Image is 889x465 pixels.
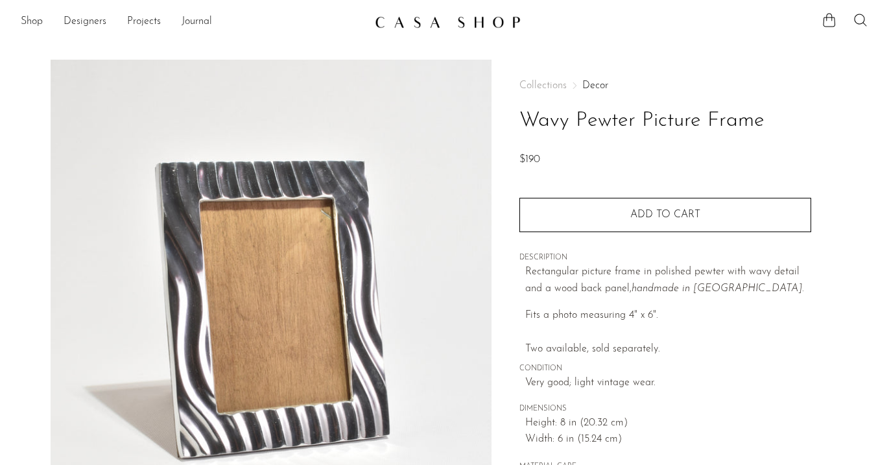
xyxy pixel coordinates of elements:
span: DESCRIPTION [519,252,811,264]
em: ade in [GEOGRAPHIC_DATA]. [662,283,804,294]
span: $190 [519,154,540,165]
a: Projects [127,14,161,30]
span: Width: 6 in (15.24 cm) [525,431,811,448]
span: Very good; light vintage wear. [525,375,811,392]
button: Add to cart [519,198,811,232]
em: handm [632,283,662,294]
nav: Desktop navigation [21,11,364,33]
nav: Breadcrumbs [519,80,811,91]
a: Designers [64,14,106,30]
p: Fits a photo measuring 4" x 6". Two available, sold separately. [525,307,811,357]
span: DIMENSIONS [519,403,811,415]
p: Rectangular picture frame in polished pewter with wavy detail and a wood back panel, [525,264,811,297]
span: Collections [519,80,567,91]
a: Journal [182,14,212,30]
a: Decor [582,80,608,91]
a: Shop [21,14,43,30]
span: CONDITION [519,363,811,375]
ul: NEW HEADER MENU [21,11,364,33]
h1: Wavy Pewter Picture Frame [519,104,811,137]
span: Height: 8 in (20.32 cm) [525,415,811,432]
span: Add to cart [630,209,700,220]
